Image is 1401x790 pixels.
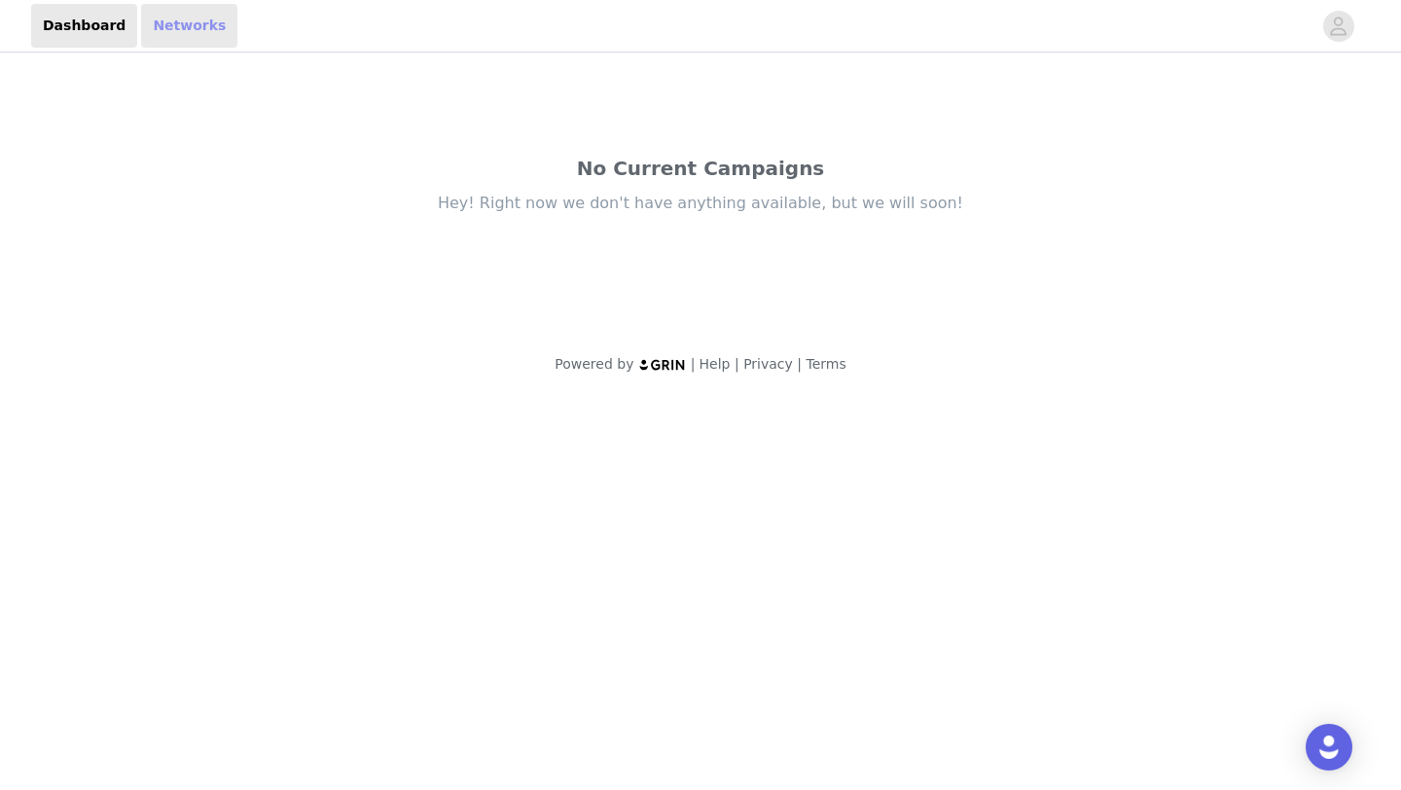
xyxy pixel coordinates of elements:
[1329,11,1347,42] div: avatar
[292,193,1109,214] div: Hey! Right now we don't have anything available, but we will soon!
[555,356,633,372] span: Powered by
[806,356,845,372] a: Terms
[797,356,802,372] span: |
[638,358,687,371] img: logo
[691,356,696,372] span: |
[743,356,793,372] a: Privacy
[141,4,237,48] a: Networks
[292,154,1109,183] div: No Current Campaigns
[735,356,739,372] span: |
[31,4,137,48] a: Dashboard
[1306,724,1352,771] div: Open Intercom Messenger
[700,356,731,372] a: Help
